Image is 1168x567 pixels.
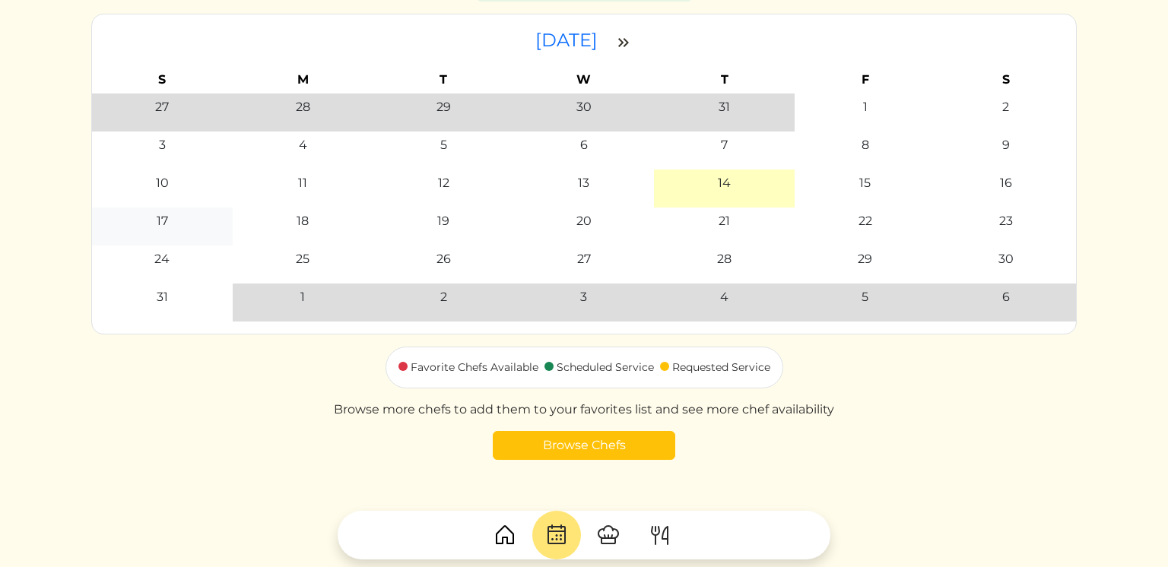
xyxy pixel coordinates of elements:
[862,136,869,154] div: 8
[300,288,305,306] a: 1
[862,288,868,306] a: 5
[999,212,1013,230] a: 23
[155,98,169,116] div: 27
[544,523,569,547] img: CalendarDots-5bcf9d9080389f2a281d69619e1c85352834be518fbc73d9501aef674afc0d57.svg
[719,98,730,116] div: 31
[795,66,935,93] th: F
[298,174,307,192] div: 11
[1002,98,1009,116] div: 2
[648,523,672,547] img: ForkKnife-55491504ffdb50bab0c1e09e7649658475375261d09fd45db06cec23bce548bf.svg
[156,174,169,192] div: 10
[157,288,168,306] a: 31
[436,98,451,116] div: 29
[299,136,307,154] div: 4
[159,136,166,154] div: 3
[672,360,770,375] div: Requested Service
[297,212,309,230] a: 18
[654,66,795,93] th: T
[719,212,730,230] a: 21
[296,98,310,116] div: 28
[576,98,592,116] div: 30
[493,523,517,547] img: House-9bf13187bcbb5817f509fe5e7408150f90897510c4275e13d0d5fca38e0b5951.svg
[440,288,447,306] a: 2
[440,136,447,154] div: 5
[580,288,587,306] a: 3
[436,250,451,268] a: 26
[935,66,1076,93] th: S
[493,431,675,460] a: Browse Chefs
[535,29,598,51] time: [DATE]
[863,98,868,116] div: 1
[578,174,589,192] div: 13
[1000,174,1012,192] div: 16
[157,212,168,230] a: 17
[580,136,588,154] div: 6
[858,250,872,268] a: 29
[998,250,1014,268] a: 30
[577,250,591,268] a: 27
[411,360,538,375] div: Favorite Chefs Available
[859,212,872,230] a: 22
[721,136,728,154] div: 7
[535,29,602,51] a: [DATE]
[859,174,871,192] div: 15
[720,288,728,306] a: 4
[614,33,633,52] img: double_arrow_right-997dabdd2eccb76564fe50414fa626925505af7f86338824324e960bc414e1a4.svg
[1002,288,1010,306] a: 6
[1002,136,1010,154] div: 9
[154,250,170,268] a: 24
[296,250,309,268] a: 25
[557,360,654,375] div: Scheduled Service
[438,174,449,192] div: 12
[373,66,514,93] th: T
[576,212,592,230] a: 20
[233,66,373,93] th: M
[92,66,233,93] th: S
[334,401,834,419] p: Browse more chefs to add them to your favorites list and see more chef availability
[596,523,620,547] img: ChefHat-a374fb509e4f37eb0702ca99f5f64f3b6956810f32a249b33092029f8484b388.svg
[717,250,732,268] a: 28
[718,174,731,192] div: 14
[514,66,655,93] th: W
[437,212,449,230] a: 19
